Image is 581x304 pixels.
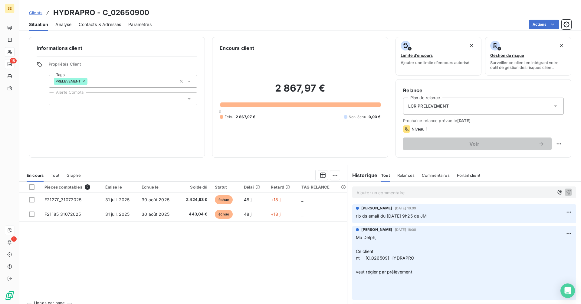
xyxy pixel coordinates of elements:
button: Actions [529,20,559,29]
span: Tout [381,173,390,178]
span: LCR PRELEVEMENT [408,103,449,109]
div: TAG RELANCE [301,185,343,189]
span: 31 juil. 2025 [105,212,130,217]
span: 0 [219,109,221,114]
img: Logo LeanPay [5,291,15,300]
span: [DATE] 16:08 [395,228,416,231]
div: Échue le [142,185,175,189]
input: Ajouter une valeur [54,96,59,102]
span: nt [C_026509] HYDRAPRO [356,255,415,260]
button: Gestion du risqueSurveiller ce client en intégrant votre outil de gestion des risques client. [485,37,571,76]
span: Ma Delph, [356,235,376,240]
h2: 2 867,97 € [220,82,380,100]
div: Retard [271,185,294,189]
button: Limite d’encoursAjouter une limite d’encours autorisé [396,37,482,76]
span: F21270_31072025 [44,197,81,202]
span: 18 [10,58,17,63]
span: rib ds email du [DATE] 9h25 de JM [356,213,427,218]
span: +18 j [271,212,281,217]
span: 30 août 2025 [142,212,169,217]
span: Niveau 1 [412,127,427,131]
span: En cours [27,173,44,178]
span: Propriétés Client [49,62,197,70]
span: Gestion du risque [490,53,524,58]
span: Voir [410,141,538,146]
span: _ [301,197,303,202]
span: _ [301,212,303,217]
input: Ajouter une valeur [87,79,92,84]
span: 48 j [244,212,252,217]
span: Contacts & Adresses [79,21,121,27]
span: 1 [11,236,17,242]
span: Clients [29,10,42,15]
h3: HYDRAPRO - C_02650900 [53,7,149,18]
span: [PERSON_NAME] [361,227,392,232]
span: F21185_31072025 [44,212,81,217]
span: Ajouter une limite d’encours autorisé [401,60,469,65]
span: échue [215,195,233,204]
span: [DATE] 16:09 [395,206,416,210]
div: Solde dû [182,185,208,189]
span: Échu [225,114,233,120]
span: 443,04 € [182,211,208,217]
span: Commentaires [422,173,450,178]
a: Clients [29,10,42,16]
span: 2 424,93 € [182,197,208,203]
h6: Informations client [37,44,197,52]
span: Non-échu [349,114,366,120]
button: Voir [403,137,552,150]
span: Prochaine relance prévue le [403,118,564,123]
div: SE [5,4,15,13]
div: Émise le [105,185,135,189]
span: Ce client [356,249,373,254]
span: Paramètres [128,21,152,27]
span: 0,00 € [369,114,381,120]
span: Tout [51,173,59,178]
div: Statut [215,185,237,189]
span: [DATE] [457,118,471,123]
span: 2 867,97 € [236,114,255,120]
h6: Encours client [220,44,254,52]
span: 48 j [244,197,252,202]
div: Délai [244,185,264,189]
span: 31 juil. 2025 [105,197,130,202]
span: Situation [29,21,48,27]
span: 30 août 2025 [142,197,169,202]
span: Portail client [457,173,480,178]
span: Limite d’encours [401,53,433,58]
span: veut régler par prélèvement [356,269,412,274]
span: +18 j [271,197,281,202]
h6: Historique [347,172,378,179]
span: [PERSON_NAME] [361,205,392,211]
div: Open Intercom Messenger [560,283,575,298]
span: PRELEVEMENT [56,79,81,83]
span: Graphe [67,173,81,178]
span: Analyse [55,21,71,27]
span: Surveiller ce client en intégrant votre outil de gestion des risques client. [490,60,566,70]
div: Pièces comptables [44,184,98,190]
h6: Relance [403,87,564,94]
span: échue [215,210,233,219]
span: Relances [397,173,415,178]
span: 2 [85,184,90,190]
